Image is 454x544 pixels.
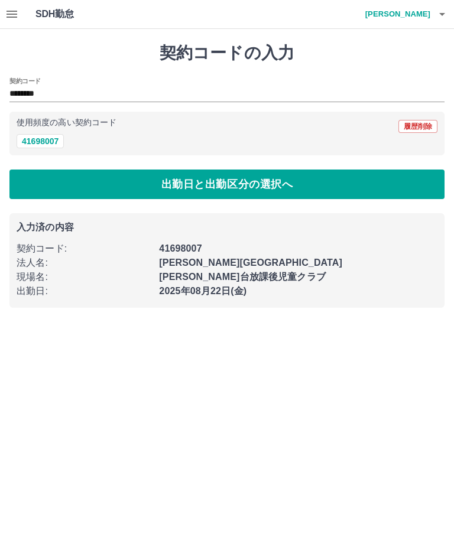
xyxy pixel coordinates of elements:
p: 使用頻度の高い契約コード [17,119,116,127]
p: 現場名 : [17,270,152,284]
button: 出勤日と出勤区分の選択へ [9,170,445,199]
button: 履歴削除 [398,120,437,133]
h1: 契約コードの入力 [9,43,445,63]
button: 41698007 [17,134,64,148]
b: 2025年08月22日(金) [159,286,247,296]
b: [PERSON_NAME]台放課後児童クラブ [159,272,326,282]
b: 41698007 [159,243,202,253]
p: 法人名 : [17,256,152,270]
p: 出勤日 : [17,284,152,298]
p: 契約コード : [17,242,152,256]
b: [PERSON_NAME][GEOGRAPHIC_DATA] [159,258,342,268]
h2: 契約コード [9,76,41,86]
p: 入力済の内容 [17,223,437,232]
